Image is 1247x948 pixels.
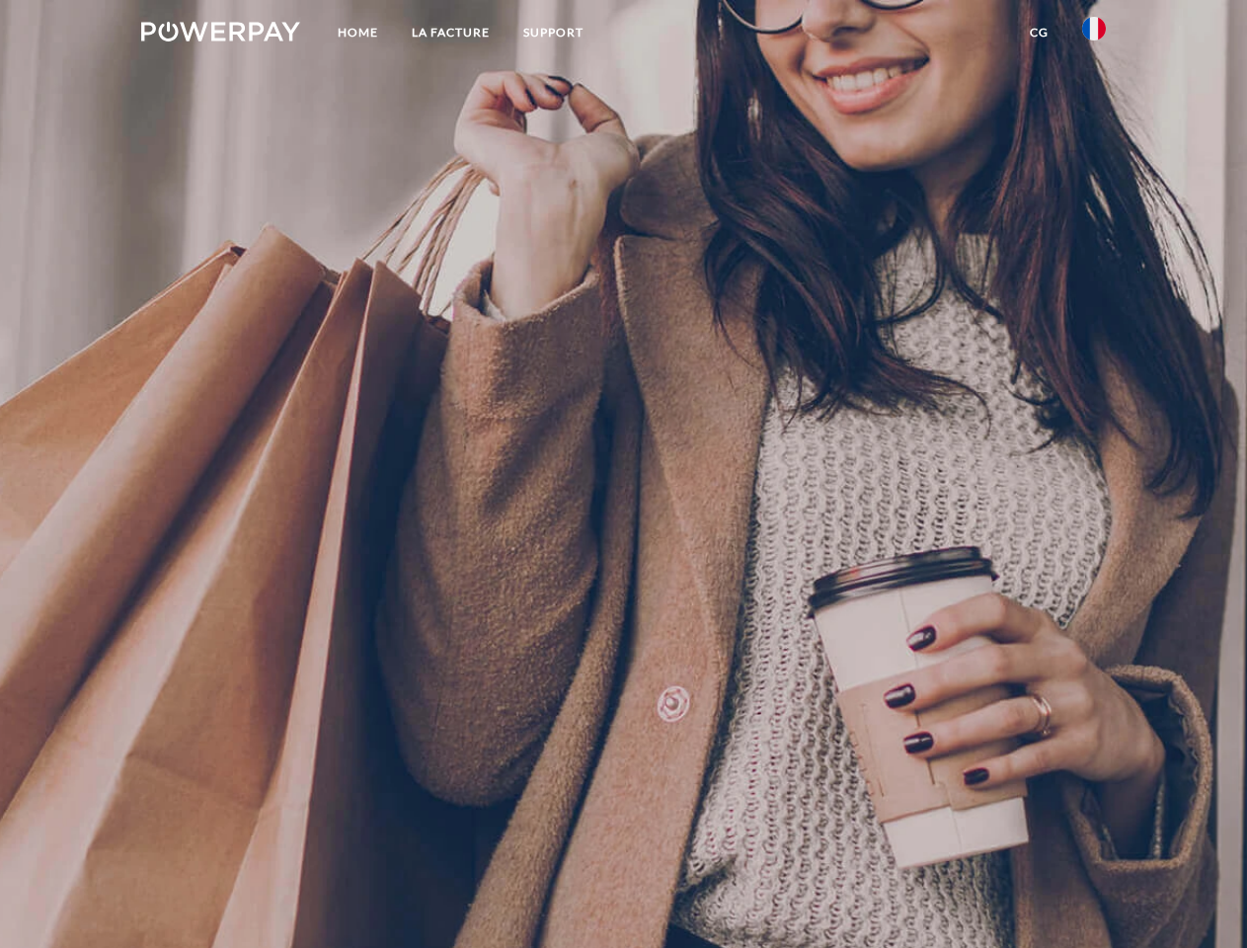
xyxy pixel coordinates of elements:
[507,15,600,50] a: Support
[1082,17,1106,40] img: fr
[321,15,395,50] a: Home
[395,15,507,50] a: LA FACTURE
[1013,15,1065,50] a: CG
[141,22,300,41] img: logo-powerpay-white.svg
